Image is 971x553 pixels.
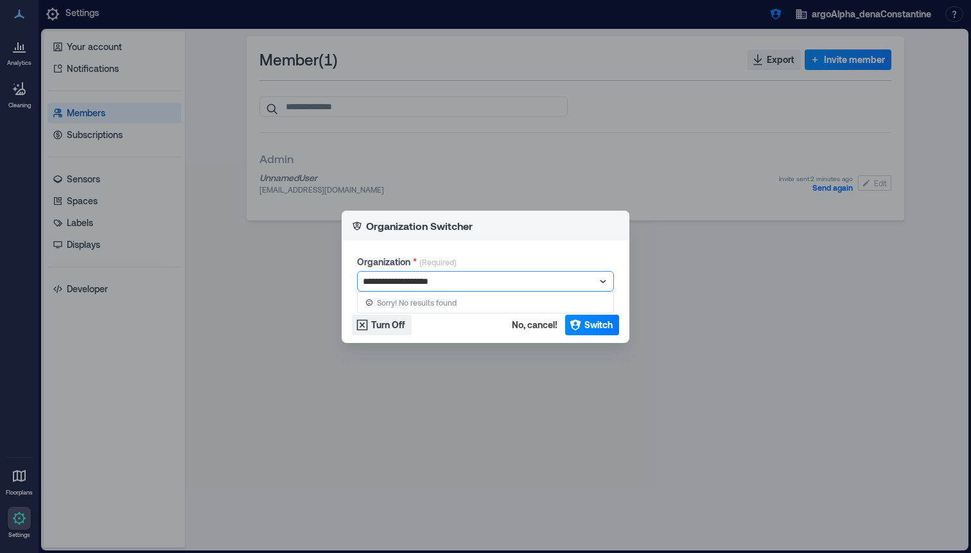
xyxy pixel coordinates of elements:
button: No, cancel! [508,315,561,335]
label: Organization [357,256,417,268]
p: (Required) [419,257,457,271]
button: Switch [565,315,619,335]
p: Organization Switcher [366,218,473,234]
span: Turn Off [371,319,405,331]
span: Switch [584,319,613,331]
p: Sorry! No results found [377,297,457,308]
span: No, cancel! [512,319,557,331]
button: Turn Off [352,315,412,335]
